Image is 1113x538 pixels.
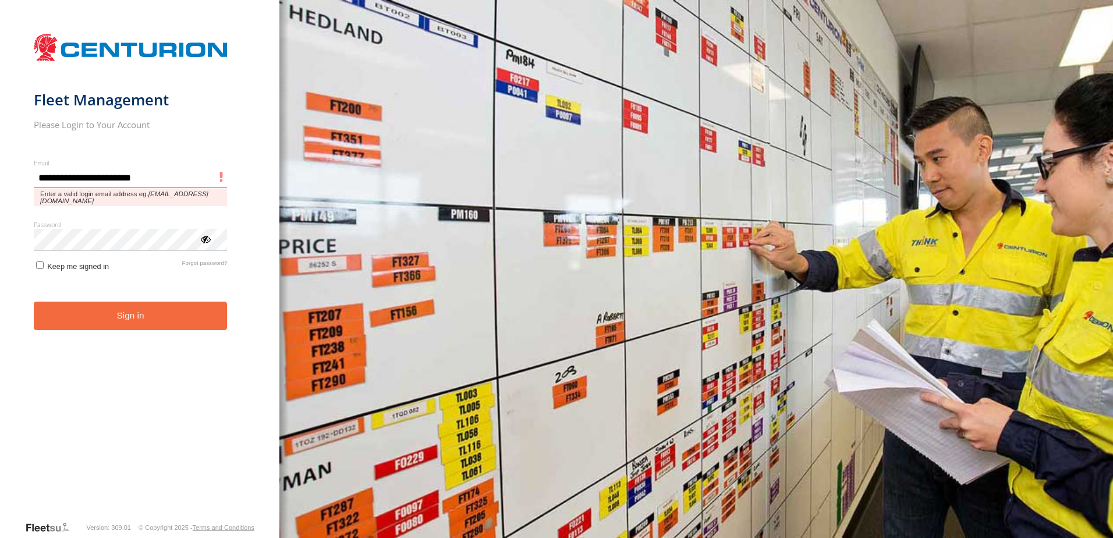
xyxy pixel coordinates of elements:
input: Keep me signed in [36,261,44,269]
div: Version: 309.01 [87,524,131,531]
a: Forgot password? [182,260,228,271]
span: Keep me signed in [47,262,109,271]
div: ViewPassword [199,233,211,245]
div: © Copyright 2025 - [139,524,254,531]
span: Enter a valid login email address eg. [34,188,228,206]
button: Sign in [34,302,228,330]
form: main [34,28,246,521]
label: Password [34,220,228,229]
h1: Fleet Management [34,90,228,109]
em: [EMAIL_ADDRESS][DOMAIN_NAME] [40,190,208,204]
a: Terms and Conditions [193,524,254,531]
label: Email [34,158,228,167]
img: Centurion Transport [34,33,228,62]
a: Visit our Website [25,522,79,533]
h2: Please Login to Your Account [34,119,228,130]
